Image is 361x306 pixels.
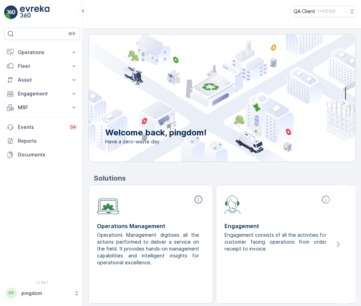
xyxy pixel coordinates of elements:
[4,280,80,285] span: v 1.48.1
[105,138,207,145] span: Have a zero-waste day
[97,232,199,266] p: Operations Management digitises all the actions performed to deliver a service on the field. It p...
[97,222,205,230] p: Operations Management
[225,222,332,230] p: Engagement
[70,124,76,130] p: 34
[105,127,207,138] p: Welcome back, pingdom!
[94,173,355,183] p: Solutions
[18,90,66,97] p: Engagement
[4,45,80,59] button: Operations
[4,101,80,114] button: MRF
[18,63,66,70] p: Fleet
[4,6,18,19] img: logo
[294,6,355,17] button: QA Client(+03:00)
[18,104,66,111] p: MRF
[4,134,80,148] a: Reports
[6,288,17,299] div: PP
[318,9,336,14] p: ( +03:00 )
[4,120,80,134] a: Events34
[20,6,50,19] img: logo_light-DOdMpM7g.png
[18,49,66,56] p: Operations
[21,290,70,297] p: pingdom
[97,195,119,214] img: module-icon
[18,76,66,83] p: Asset
[225,195,241,214] img: module-icon
[294,8,315,15] p: QA Client
[18,124,65,131] p: Events
[18,137,77,144] p: Reports
[4,148,80,162] a: Documents
[68,31,75,37] p: ⌘B
[225,232,327,252] p: Engagement consists of all the activities for customer facing operations from order receipt to in...
[4,73,80,87] button: Asset
[4,87,80,101] button: Engagement
[4,286,80,300] button: PPpingdom
[18,151,77,158] p: Documents
[58,34,355,162] img: city illustration
[4,59,80,73] button: Fleet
